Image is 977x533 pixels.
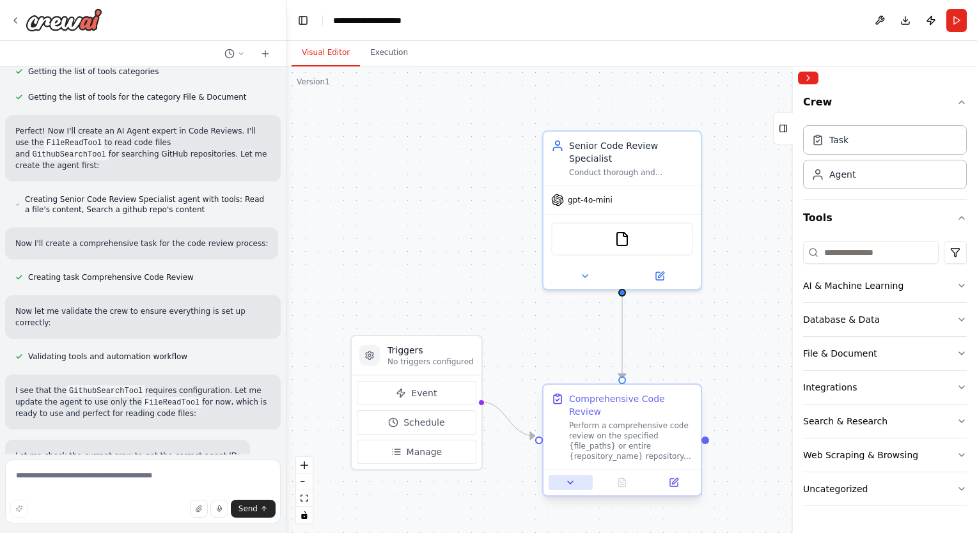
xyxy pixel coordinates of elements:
[803,200,967,236] button: Tools
[803,405,967,438] button: Search & Research
[15,125,270,171] p: Perfect! Now I'll create an AI Agent expert in Code Reviews. I'll use the to read code files and ...
[296,474,313,490] button: zoom out
[803,269,967,302] button: AI & Machine Learning
[616,282,629,378] g: Edge from 4ba461e1-6969-4adf-a4b4-376056c6939c to 425cad4b-8638-4e2d-a091-46560b186aeb
[569,167,693,178] div: Conduct thorough and constructive code reviews for {repository_name}, focusing on code quality, s...
[803,279,903,292] div: AI & Machine Learning
[542,130,702,290] div: Senior Code Review SpecialistConduct thorough and constructive code reviews for {repository_name}...
[238,504,258,514] span: Send
[595,475,650,490] button: No output available
[803,303,967,336] button: Database & Data
[568,195,613,205] span: gpt-4o-mini
[296,490,313,507] button: fit view
[480,396,535,442] g: Edge from triggers to 425cad4b-8638-4e2d-a091-46560b186aeb
[15,238,268,249] p: Now I'll create a comprehensive task for the code review process:
[296,457,313,474] button: zoom in
[803,313,880,326] div: Database & Data
[623,268,696,284] button: Open in side panel
[357,410,476,435] button: Schedule
[10,500,28,518] button: Improve this prompt
[190,500,208,518] button: Upload files
[15,305,270,328] p: Now let me validate the crew to ensure everything is set up correctly:
[803,483,868,495] div: Uncategorized
[297,77,330,87] div: Version 1
[357,381,476,405] button: Event
[829,168,856,181] div: Agent
[357,440,476,464] button: Manage
[542,386,702,499] div: Comprehensive Code ReviewPerform a comprehensive code review on the specified {file_paths} or ent...
[210,500,228,518] button: Click to speak your automation idea
[296,507,313,523] button: toggle interactivity
[788,66,798,533] button: Toggle Sidebar
[142,397,202,408] code: FileReadTool
[407,445,442,458] span: Manage
[387,357,474,367] p: No triggers configured
[803,438,967,472] button: Web Scraping & Browsing
[803,381,857,394] div: Integrations
[803,472,967,506] button: Uncategorized
[803,449,918,461] div: Web Scraping & Browsing
[803,89,967,120] button: Crew
[569,139,693,165] div: Senior Code Review Specialist
[411,387,437,399] span: Event
[569,421,693,461] div: Perform a comprehensive code review on the specified {file_paths} or entire {repository_name} rep...
[25,194,270,215] span: Creating Senior Code Review Specialist agent with tools: Read a file's content, Search a github r...
[614,231,630,247] img: FileReadTool
[803,347,877,360] div: File & Document
[219,46,250,61] button: Switch to previous chat
[66,385,145,397] code: GithubSearchTool
[333,14,425,27] nav: breadcrumb
[255,46,276,61] button: Start a new chat
[803,371,967,404] button: Integrations
[803,120,967,199] div: Crew
[28,351,187,362] span: Validating tools and automation workflow
[30,149,109,160] code: GithubSearchTool
[360,40,418,66] button: Execution
[803,236,967,516] div: Tools
[28,66,159,77] span: Getting the list of tools categories
[569,392,693,418] div: Comprehensive Code Review
[44,137,104,149] code: FileReadTool
[387,344,474,357] h3: Triggers
[403,416,444,429] span: Schedule
[26,8,102,31] img: Logo
[350,335,483,470] div: TriggersNo triggers configuredEventScheduleManage
[231,500,276,518] button: Send
[28,92,246,102] span: Getting the list of tools for the category File & Document
[652,475,696,490] button: Open in side panel
[296,457,313,523] div: React Flow controls
[28,272,194,282] span: Creating task Comprehensive Code Review
[829,134,848,146] div: Task
[294,12,312,29] button: Hide left sidebar
[15,450,240,461] p: Let me check the current crew to get the correct agent ID:
[798,72,818,84] button: Collapse right sidebar
[803,337,967,370] button: File & Document
[15,385,270,419] p: I see that the requires configuration. Let me update the agent to use only the for now, which is ...
[292,40,360,66] button: Visual Editor
[803,415,887,428] div: Search & Research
